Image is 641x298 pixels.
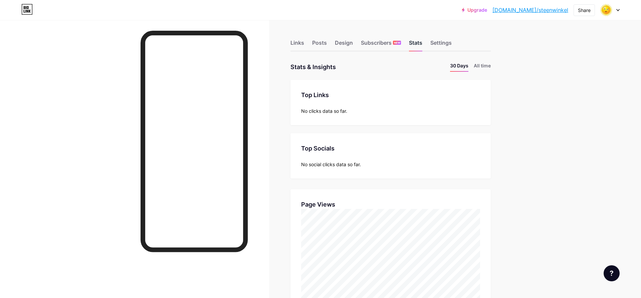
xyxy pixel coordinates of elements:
[430,39,452,51] div: Settings
[578,7,591,14] div: Share
[301,144,480,153] div: Top Socials
[600,4,613,16] img: steenwinkel
[301,200,480,209] div: Page Views
[312,39,327,51] div: Posts
[462,7,487,13] a: Upgrade
[474,62,491,72] li: All time
[301,161,480,168] div: No social clicks data so far.
[335,39,353,51] div: Design
[394,41,400,45] span: NEW
[290,62,336,72] div: Stats & Insights
[409,39,422,51] div: Stats
[301,90,480,99] div: Top Links
[450,62,468,72] li: 30 Days
[290,39,304,51] div: Links
[361,39,401,51] div: Subscribers
[492,6,568,14] a: [DOMAIN_NAME]/steenwinkel
[301,107,480,114] div: No clicks data so far.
